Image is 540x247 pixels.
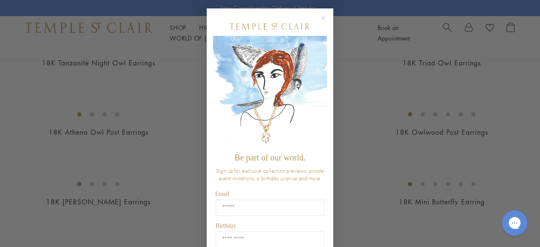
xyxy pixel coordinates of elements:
[216,223,236,229] span: Birthday
[215,191,229,197] span: Email
[235,153,305,162] span: Be part of our world.
[498,207,532,239] iframe: Gorgias live chat messenger
[230,23,310,30] img: Temple St. Clair
[322,17,333,27] button: Close dialog
[213,36,327,149] img: c4a9eb12-d91a-4d4a-8ee0-386386f4f338.jpeg
[216,167,324,182] span: Sign up for exclusive collection previews, private event invitations, a birthday surprise and more.
[216,200,324,216] input: Email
